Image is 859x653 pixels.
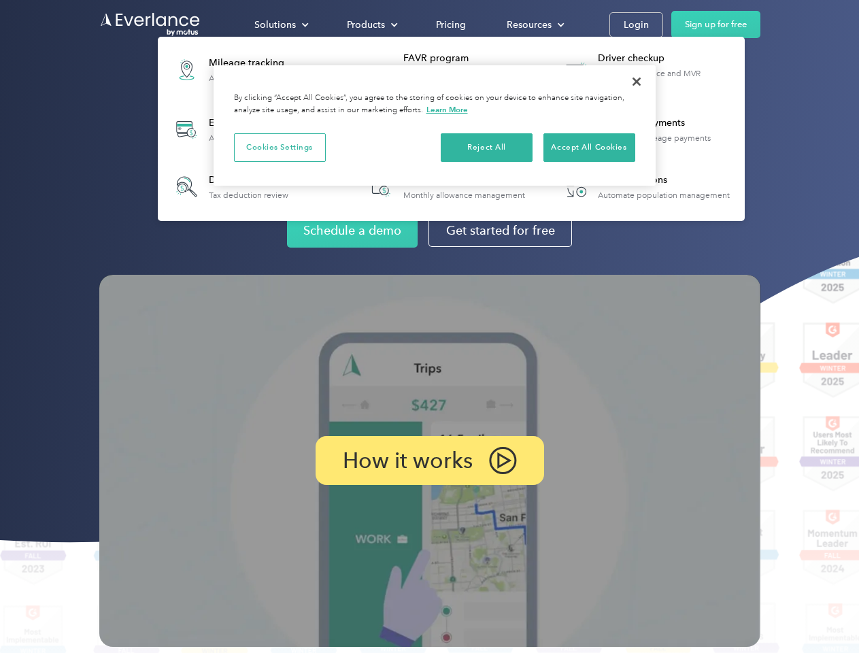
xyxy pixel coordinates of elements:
div: HR Integrations [598,173,730,187]
div: Automatic transaction logs [209,133,307,143]
a: FAVR programFixed & Variable Rate reimbursement design & management [359,45,543,95]
p: How it works [343,452,473,469]
div: Resources [507,16,552,33]
input: Submit [100,81,169,110]
div: Expense tracking [209,116,307,130]
div: Products [347,16,385,33]
a: Accountable planMonthly allowance management [359,165,532,209]
a: Expense trackingAutomatic transaction logs [165,105,314,154]
a: Go to homepage [99,12,201,37]
div: Privacy [214,65,656,186]
div: Automatic mileage logs [209,73,297,83]
nav: Products [158,37,745,221]
div: FAVR program [403,52,543,65]
a: Sign up for free [671,11,760,38]
a: Mileage trackingAutomatic mileage logs [165,45,304,95]
a: Deduction finderTax deduction review [165,165,295,209]
a: Schedule a demo [287,214,418,248]
a: Driver checkupLicense, insurance and MVR verification [554,45,738,95]
div: Pricing [436,16,466,33]
div: Resources [493,13,575,37]
a: Get started for free [428,214,572,247]
div: Mileage tracking [209,56,297,70]
a: HR IntegrationsAutomate population management [554,165,737,209]
a: Login [609,12,663,37]
div: Login [624,16,649,33]
div: Solutions [254,16,296,33]
a: More information about your privacy, opens in a new tab [426,105,468,114]
div: Solutions [241,13,320,37]
div: Driver checkup [598,52,737,65]
div: Products [333,13,409,37]
button: Cookies Settings [234,133,326,162]
a: Pricing [422,13,479,37]
button: Close [622,67,652,97]
div: Monthly allowance management [403,190,525,200]
button: Reject All [441,133,533,162]
div: Deduction finder [209,173,288,187]
div: Cookie banner [214,65,656,186]
div: License, insurance and MVR verification [598,69,737,88]
button: Accept All Cookies [543,133,635,162]
div: By clicking “Accept All Cookies”, you agree to the storing of cookies on your device to enhance s... [234,93,635,116]
div: Tax deduction review [209,190,288,200]
div: Automate population management [598,190,730,200]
